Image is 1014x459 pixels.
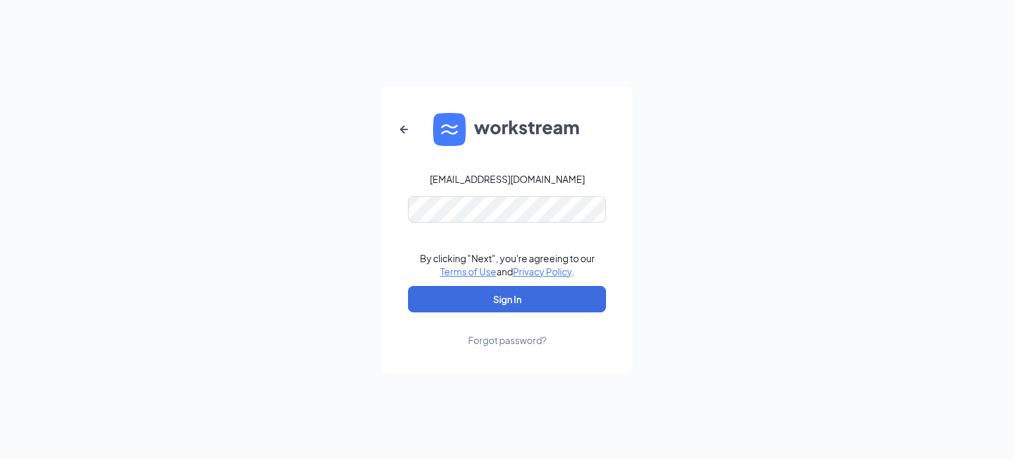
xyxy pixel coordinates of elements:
img: WS logo and Workstream text [433,113,581,146]
svg: ArrowLeftNew [396,122,412,137]
a: Forgot password? [468,312,547,347]
button: ArrowLeftNew [388,114,420,145]
div: [EMAIL_ADDRESS][DOMAIN_NAME] [430,172,585,186]
div: Forgot password? [468,334,547,347]
button: Sign In [408,286,606,312]
a: Terms of Use [440,265,496,277]
div: By clicking "Next", you're agreeing to our and . [420,252,595,278]
a: Privacy Policy [513,265,572,277]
